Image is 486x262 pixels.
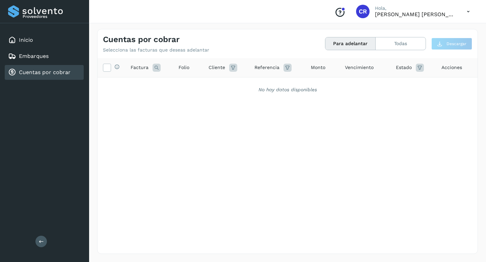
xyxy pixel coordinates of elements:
a: Inicio [19,37,33,43]
p: Hola, [375,5,456,11]
p: Selecciona las facturas que deseas adelantar [103,47,209,53]
button: Descargar [431,38,472,50]
button: Para adelantar [325,37,376,50]
span: Factura [131,64,148,71]
div: Inicio [5,33,84,47]
span: Estado [396,64,412,71]
span: Acciones [441,64,462,71]
h4: Cuentas por cobrar [103,35,180,44]
a: Embarques [19,53,49,59]
span: Referencia [254,64,279,71]
button: Todas [376,37,426,50]
div: Cuentas por cobrar [5,65,84,80]
div: Embarques [5,49,84,64]
span: Monto [311,64,325,71]
span: Descargar [447,41,466,47]
p: Proveedores [23,14,81,19]
a: Cuentas por cobrar [19,69,71,75]
span: Cliente [209,64,225,71]
span: Vencimiento [345,64,374,71]
div: No hay datos disponibles [106,86,469,93]
p: CARLOS RODOLFO BELLI PEDRAZA [375,11,456,18]
span: Folio [179,64,189,71]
